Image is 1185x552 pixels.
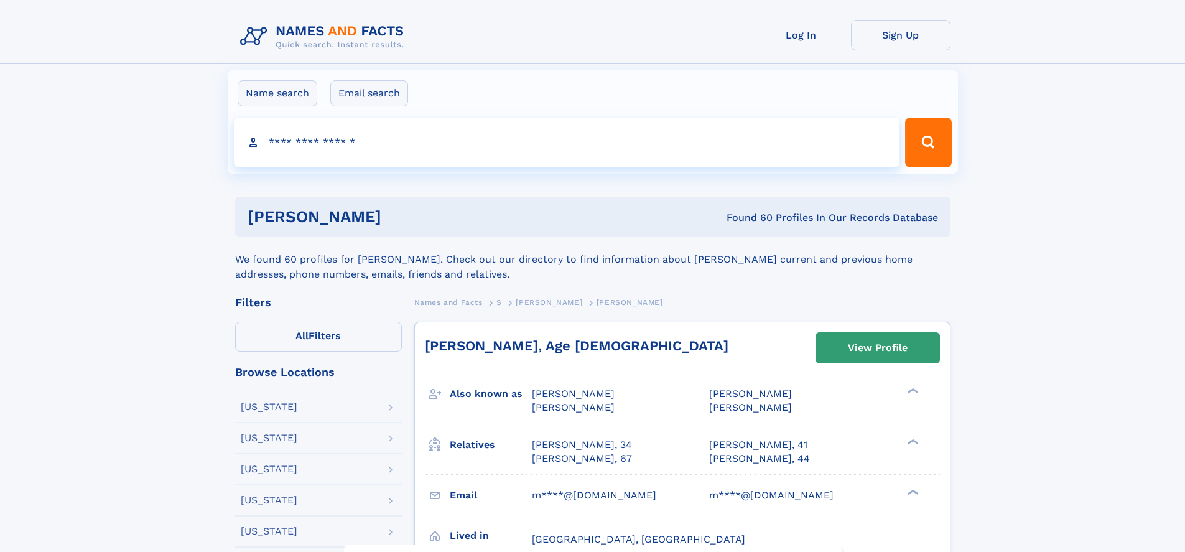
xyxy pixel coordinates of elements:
[238,80,317,106] label: Name search
[532,438,632,452] a: [PERSON_NAME], 34
[235,237,950,282] div: We found 60 profiles for [PERSON_NAME]. Check out our directory to find information about [PERSON...
[532,401,615,413] span: [PERSON_NAME]
[450,485,532,506] h3: Email
[848,334,908,362] div: View Profile
[496,298,502,307] span: S
[516,294,582,310] a: [PERSON_NAME]
[709,452,810,465] a: [PERSON_NAME], 44
[295,330,309,342] span: All
[241,464,297,474] div: [US_STATE]
[450,383,532,405] h3: Also known as
[709,401,792,413] span: [PERSON_NAME]
[532,452,632,465] a: [PERSON_NAME], 67
[904,387,919,395] div: ❯
[450,434,532,456] h3: Relatives
[751,20,851,50] a: Log In
[235,367,402,378] div: Browse Locations
[516,298,582,307] span: [PERSON_NAME]
[241,402,297,412] div: [US_STATE]
[709,388,792,400] span: [PERSON_NAME]
[904,488,919,496] div: ❯
[241,526,297,536] div: [US_STATE]
[414,294,483,310] a: Names and Facts
[241,495,297,505] div: [US_STATE]
[234,118,900,167] input: search input
[597,298,663,307] span: [PERSON_NAME]
[241,433,297,443] div: [US_STATE]
[450,525,532,546] h3: Lived in
[330,80,408,106] label: Email search
[816,333,939,363] a: View Profile
[709,438,807,452] a: [PERSON_NAME], 41
[905,118,951,167] button: Search Button
[425,338,728,353] a: [PERSON_NAME], Age [DEMOGRAPHIC_DATA]
[532,388,615,400] span: [PERSON_NAME]
[235,322,402,352] label: Filters
[904,437,919,446] div: ❯
[235,20,414,54] img: Logo Names and Facts
[496,294,502,310] a: S
[554,211,938,225] div: Found 60 Profiles In Our Records Database
[248,209,554,225] h1: [PERSON_NAME]
[851,20,950,50] a: Sign Up
[235,297,402,308] div: Filters
[532,533,745,545] span: [GEOGRAPHIC_DATA], [GEOGRAPHIC_DATA]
